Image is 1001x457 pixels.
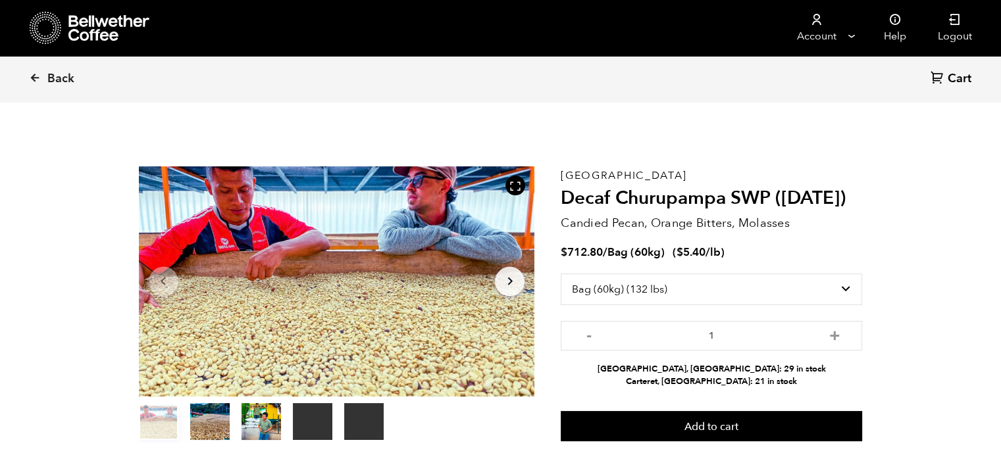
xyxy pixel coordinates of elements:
span: Bag (60kg) [607,245,665,260]
video: Your browser does not support the video tag. [344,403,384,440]
span: Cart [948,71,971,87]
span: ( ) [673,245,725,260]
h2: Decaf Churupampa SWP ([DATE]) [561,187,862,210]
bdi: 712.80 [561,245,603,260]
span: /lb [706,245,721,260]
span: / [603,245,607,260]
video: Your browser does not support the video tag. [293,403,332,440]
span: $ [561,245,567,260]
button: + [826,327,842,341]
bdi: 5.40 [677,245,706,260]
p: Candied Pecan, Orange Bitters, Molasses [561,214,862,232]
li: [GEOGRAPHIC_DATA], [GEOGRAPHIC_DATA]: 29 in stock [561,363,862,375]
span: $ [677,245,683,260]
a: Cart [931,70,975,88]
button: Add to cart [561,411,862,441]
span: Back [47,71,74,87]
button: - [580,327,597,341]
li: Carteret, [GEOGRAPHIC_DATA]: 21 in stock [561,375,862,388]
